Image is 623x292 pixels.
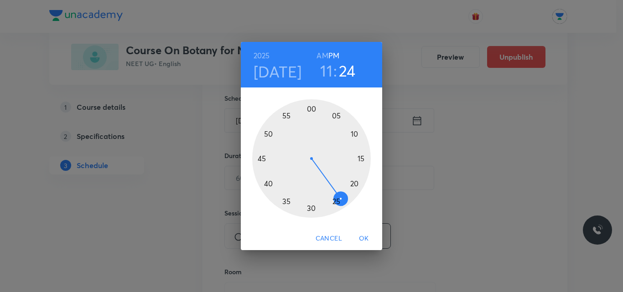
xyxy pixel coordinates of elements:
[333,61,337,80] h3: :
[254,62,302,81] button: [DATE]
[328,49,339,62] button: PM
[339,61,356,80] button: 24
[320,61,332,80] button: 11
[254,49,270,62] button: 2025
[353,233,375,244] span: OK
[317,49,328,62] button: AM
[349,230,379,247] button: OK
[316,233,342,244] span: Cancel
[312,230,346,247] button: Cancel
